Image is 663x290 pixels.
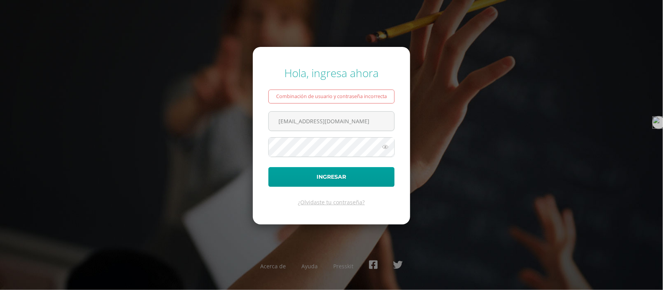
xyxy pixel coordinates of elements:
div: Combinación de usuario y contraseña incorrecta [268,90,395,104]
div: Hola, ingresa ahora [268,66,395,80]
a: ¿Olvidaste tu contraseña? [298,199,365,206]
button: Ingresar [268,167,395,187]
a: Presskit [333,262,353,270]
input: Correo electrónico o usuario [269,112,394,131]
a: Acerca de [260,262,286,270]
a: Ayuda [301,262,318,270]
